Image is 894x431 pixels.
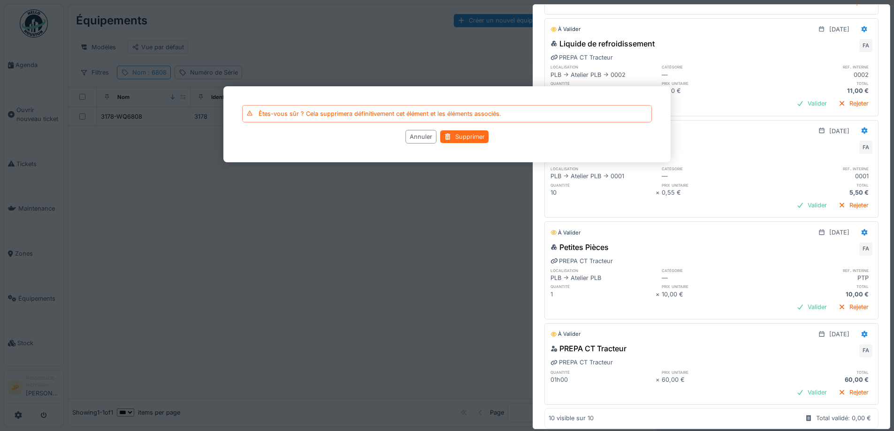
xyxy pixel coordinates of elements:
[550,182,656,188] h6: quantité
[550,64,656,70] h6: localisation
[662,267,767,273] h6: catégorie
[767,166,872,172] h6: ref. interne
[767,290,872,299] div: 10,00 €
[662,283,767,289] h6: prix unitaire
[662,86,767,95] div: 2,20 €
[550,267,656,273] h6: localisation
[662,290,767,299] div: 10,00 €
[662,166,767,172] h6: catégorie
[829,25,849,34] div: [DATE]
[550,369,656,375] h6: quantité
[550,273,656,282] div: PLB -> Atelier PLB
[793,97,831,110] div: Valider
[662,375,767,384] div: 60,00 €
[550,166,656,172] h6: localisation
[662,172,767,181] div: —
[662,182,767,188] h6: prix unitaire
[550,188,656,197] div: 10
[767,267,872,273] h6: ref. interne
[550,38,655,49] div: Liquide de refroidissement
[662,188,767,197] div: 0,55 €
[834,301,872,313] div: Rejeter
[550,375,656,384] div: 01h00
[859,242,872,256] div: FA
[829,228,849,237] div: [DATE]
[767,369,872,375] h6: total
[767,86,872,95] div: 11,00 €
[550,53,613,62] div: PREPA CT Tracteur
[662,64,767,70] h6: catégorie
[656,290,662,299] div: ×
[662,70,767,79] div: —
[662,369,767,375] h6: prix unitaire
[550,330,581,338] div: À valider
[767,80,872,86] h6: total
[793,386,831,399] div: Valider
[550,229,581,237] div: À valider
[550,358,613,367] div: PREPA CT Tracteur
[859,141,872,154] div: FA
[550,257,613,265] div: PREPA CT Tracteur
[829,330,849,339] div: [DATE]
[550,172,656,181] div: PLB -> Atelier PLB -> 0001
[550,80,656,86] h6: quantité
[816,414,871,423] div: Total validé: 0,00 €
[834,97,872,110] div: Rejeter
[859,344,872,357] div: FA
[656,375,662,384] div: ×
[656,188,662,197] div: ×
[767,70,872,79] div: 0002
[793,301,831,313] div: Valider
[550,283,656,289] h6: quantité
[405,130,436,144] div: Annuler
[834,386,872,399] div: Rejeter
[767,273,872,282] div: PTP
[767,283,872,289] h6: total
[550,25,581,33] div: À valider
[767,182,872,188] h6: total
[662,273,767,282] div: —
[834,199,872,212] div: Rejeter
[550,242,609,253] div: Petites Pièces
[767,64,872,70] h6: ref. interne
[550,290,656,299] div: 1
[550,70,656,79] div: PLB -> Atelier PLB -> 0002
[767,172,872,181] div: 0001
[440,130,489,143] div: Supprimer
[662,80,767,86] h6: prix unitaire
[767,188,872,197] div: 5,50 €
[549,414,594,423] div: 10 visible sur 10
[767,375,872,384] div: 60,00 €
[550,343,627,354] div: PREPA CT Tracteur
[829,127,849,136] div: [DATE]
[259,109,501,118] div: Êtes-vous sûr ? Cela supprimera définitivement cet élément et les éléments associés.
[793,199,831,212] div: Valider
[859,39,872,52] div: FA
